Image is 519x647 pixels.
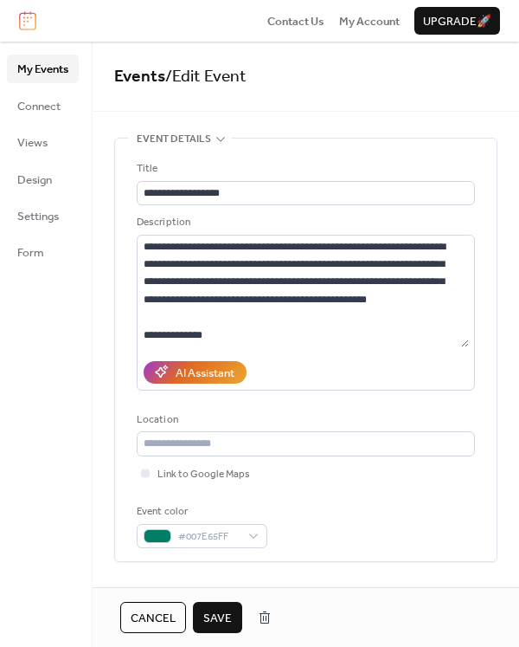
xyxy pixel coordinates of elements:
div: AI Assistant [176,365,234,382]
div: Title [137,160,471,178]
div: Description [137,214,471,231]
span: Date and time [137,583,210,600]
span: Connect [17,98,61,115]
a: My Events [7,55,79,82]
span: #007E65FF [178,528,240,546]
a: Design [7,165,79,193]
a: Views [7,128,79,156]
span: Settings [17,208,59,225]
span: Cancel [131,610,176,627]
button: Upgrade🚀 [414,7,500,35]
span: Form [17,244,44,262]
div: Location [137,411,471,429]
a: Connect [7,92,79,120]
span: Contact Us [267,13,324,30]
span: Save [203,610,232,627]
button: AI Assistant [144,361,247,384]
span: / Edit Event [165,61,247,93]
span: Link to Google Maps [157,466,250,483]
a: Contact Us [267,12,324,29]
span: Event details [137,131,211,148]
span: Views [17,134,48,152]
span: My Account [339,13,400,30]
img: logo [19,11,36,30]
a: Events [114,61,165,93]
span: Design [17,171,52,189]
span: Upgrade 🚀 [423,13,491,30]
a: My Account [339,12,400,29]
a: Settings [7,202,79,230]
button: Cancel [120,602,186,633]
button: Save [193,602,242,633]
div: Event color [137,503,264,521]
a: Form [7,238,79,266]
span: My Events [17,61,68,78]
